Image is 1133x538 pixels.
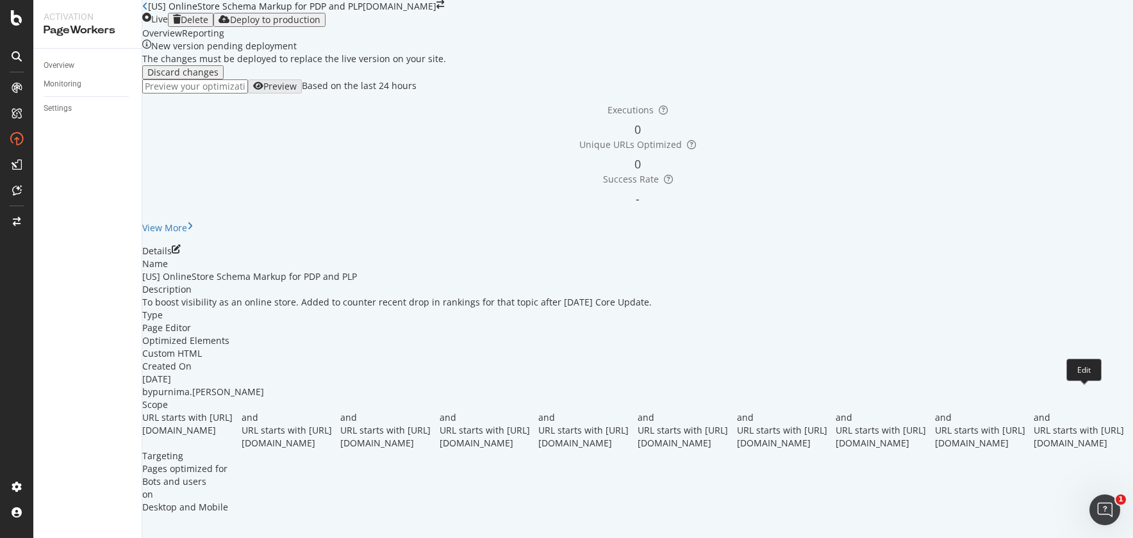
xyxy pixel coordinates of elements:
span: URL starts with [URL][DOMAIN_NAME] [340,424,431,449]
div: neutral label [142,322,191,334]
button: Delete [168,13,213,27]
a: Settings [44,102,133,115]
span: 0 [634,156,641,172]
div: Description [142,283,1133,296]
a: View More [142,222,193,234]
div: Preview [263,81,297,92]
div: pen-to-square [172,245,181,254]
div: neutral label [142,347,202,360]
div: and [935,411,1034,424]
span: 1 [1116,494,1126,505]
button: Preview [248,79,302,94]
div: and [242,411,341,424]
div: [DATE] [142,373,1133,398]
span: URL starts with [URL][DOMAIN_NAME] [1034,424,1124,449]
span: 0 [634,122,641,137]
span: Success Rate [603,173,659,185]
div: and [737,411,836,424]
div: Settings [44,102,72,115]
div: Deploy to production [230,15,320,25]
div: Pages optimized for on [142,462,1133,514]
span: URL starts with [URL][DOMAIN_NAME] [538,424,629,449]
span: Unique URLs Optimized [579,138,682,151]
span: URL starts with [URL][DOMAIN_NAME] [142,411,233,436]
div: PageWorkers [44,23,131,38]
span: Custom HTML [142,347,202,359]
div: and [340,411,440,424]
span: URL starts with [URL][DOMAIN_NAME] [638,424,728,449]
a: Click to go back [142,2,148,11]
div: Details [142,245,172,257]
div: Optimized Elements [142,334,1133,347]
div: Overview [142,27,182,40]
div: Desktop and Mobile [142,501,1133,514]
div: Live [151,13,168,27]
span: URL starts with [URL][DOMAIN_NAME] [242,424,332,449]
div: Edit [1066,359,1102,381]
div: Scope [142,398,1133,411]
div: To boost visibility as an online store. Added to counter recent drop in rankings for that topic a... [142,296,1133,309]
span: URL starts with [URL][DOMAIN_NAME] [440,424,530,449]
a: Monitoring [44,77,133,91]
input: Preview your optimization on a URL [142,79,248,94]
div: and [638,411,737,424]
span: - [636,191,640,206]
div: Type [142,309,1133,322]
span: URL starts with [URL][DOMAIN_NAME] [737,424,827,449]
div: info banner [142,40,1133,79]
div: and [836,411,935,424]
div: Targeting [142,450,1133,462]
button: Deploy to production [213,13,326,27]
span: URL starts with [URL][DOMAIN_NAME] [836,424,926,449]
div: [US] OnlineStore Schema Markup for PDP and PLP [142,270,1133,283]
span: Executions [608,104,654,116]
a: Overview [44,59,133,72]
div: and [538,411,638,424]
div: New version pending deployment [151,40,297,53]
span: URL starts with [URL][DOMAIN_NAME] [935,424,1025,449]
div: The changes must be deployed to replace the live version on your site. [142,53,1133,65]
div: Based on the last 24 hours [302,79,417,94]
div: and [1034,411,1133,424]
div: View More [142,222,187,234]
div: Delete [181,15,208,25]
span: Page Editor [142,322,191,334]
div: and [440,411,539,424]
div: Name [142,257,1133,270]
div: Overview [44,59,74,72]
button: Discard changes [142,65,224,79]
iframe: Intercom live chat [1089,494,1120,525]
div: Activation [44,10,131,23]
div: by purnima.[PERSON_NAME] [142,386,1133,398]
div: Bots and users [142,475,1133,488]
div: Monitoring [44,77,81,91]
div: Created On [142,360,1133,373]
div: Reporting [182,27,224,40]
